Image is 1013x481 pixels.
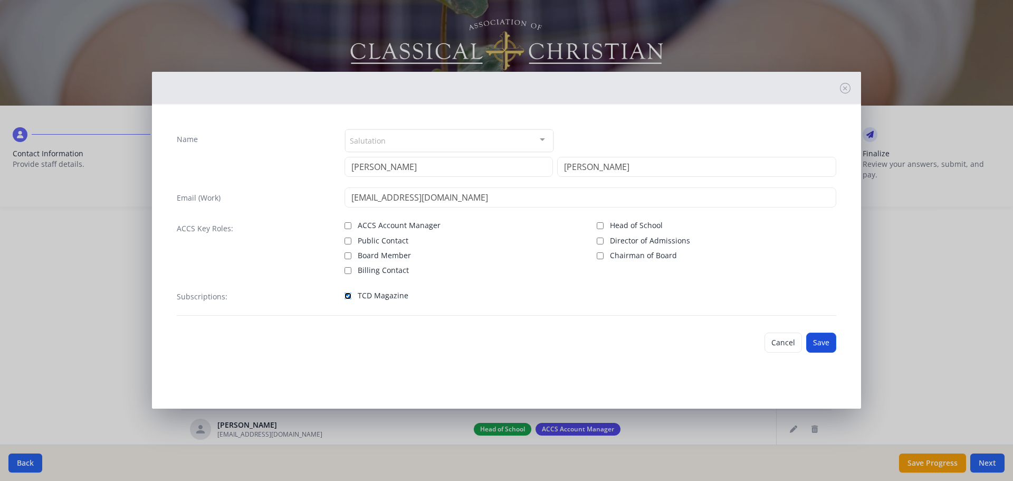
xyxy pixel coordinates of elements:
input: ACCS Account Manager [345,222,351,229]
input: Head of School [597,222,604,229]
span: Board Member [358,250,411,261]
input: Last Name [557,157,836,177]
input: TCD Magazine [345,293,351,299]
label: ACCS Key Roles: [177,223,233,234]
span: Head of School [610,220,663,231]
label: Email (Work) [177,193,221,203]
input: Board Member [345,252,351,259]
input: contact@site.com [345,187,837,208]
span: ACCS Account Manager [358,220,441,231]
span: Chairman of Board [610,250,677,261]
label: Name [177,134,198,145]
span: Director of Admissions [610,235,690,246]
input: Public Contact [345,238,351,244]
input: Director of Admissions [597,238,604,244]
input: Chairman of Board [597,252,604,259]
button: Cancel [764,333,802,353]
span: Salutation [350,134,386,146]
input: Billing Contact [345,267,351,274]
label: Subscriptions: [177,291,227,302]
span: TCD Magazine [358,290,408,301]
span: Public Contact [358,235,408,246]
span: Billing Contact [358,265,409,276]
input: First Name [345,157,553,177]
button: Save [806,333,836,353]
